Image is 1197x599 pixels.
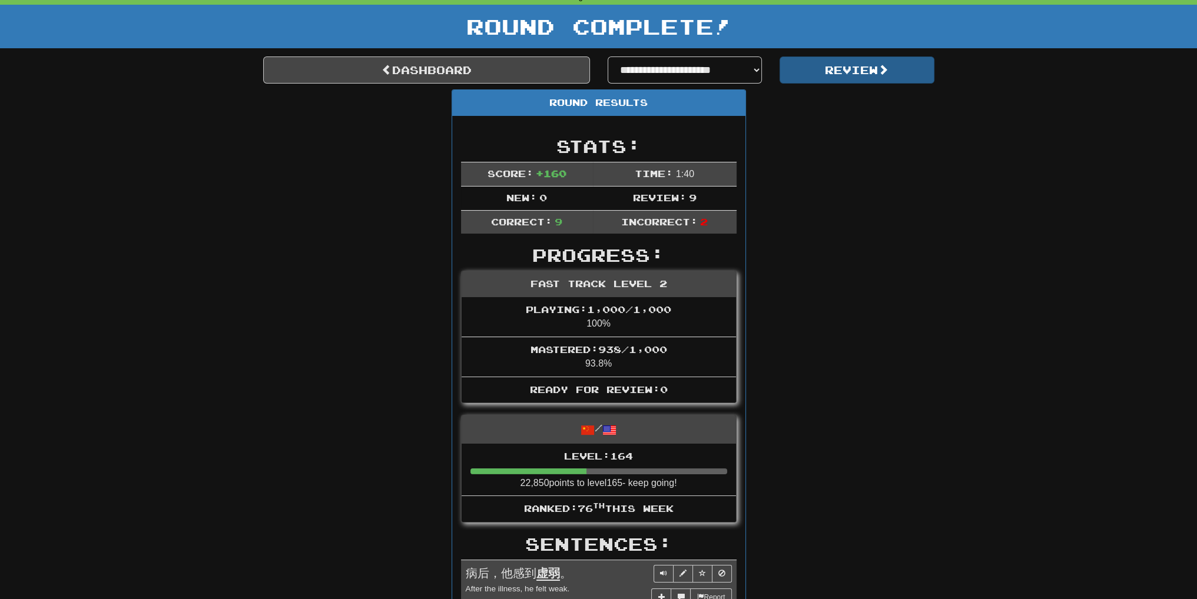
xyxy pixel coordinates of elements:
li: 93.8% [462,337,736,377]
button: Toggle ignore [712,565,732,583]
small: After the illness, he felt weak. [466,584,570,593]
span: + 160 [536,168,566,179]
span: 1 : 40 [676,169,694,179]
h2: Sentences: [461,534,737,554]
span: New: [506,192,537,203]
span: 0 [539,192,547,203]
li: 100% [462,297,736,337]
button: Toggle favorite [692,565,712,583]
h2: Progress: [461,245,737,265]
a: Dashboard [263,56,590,84]
h1: Round Complete! [4,15,1193,38]
span: 9 [689,192,697,203]
span: Score: [487,168,533,179]
sup: th [593,501,605,510]
span: Playing: 1,000 / 1,000 [526,304,671,315]
button: Edit sentence [673,565,693,583]
span: Time: [635,168,673,179]
span: Incorrect: [621,216,698,227]
span: Ranked: 76 this week [524,503,674,514]
li: 22,850 points to level 165 - keep going! [462,444,736,497]
div: Round Results [452,90,745,116]
span: Level: 164 [564,450,633,461]
button: Play sentence audio [654,565,674,583]
div: / [462,415,736,443]
div: Fast Track Level 2 [462,271,736,297]
span: Correct: [491,216,552,227]
button: Review [780,56,934,84]
div: Sentence controls [654,565,732,583]
span: Ready for Review: 0 [530,384,668,395]
u: 虚弱 [536,567,560,581]
h2: Stats: [461,137,737,156]
span: 2 [700,216,708,227]
span: Review: [632,192,686,203]
span: 9 [555,216,562,227]
span: 病后，他感到 。 [466,567,572,581]
span: Mastered: 938 / 1,000 [530,344,667,355]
